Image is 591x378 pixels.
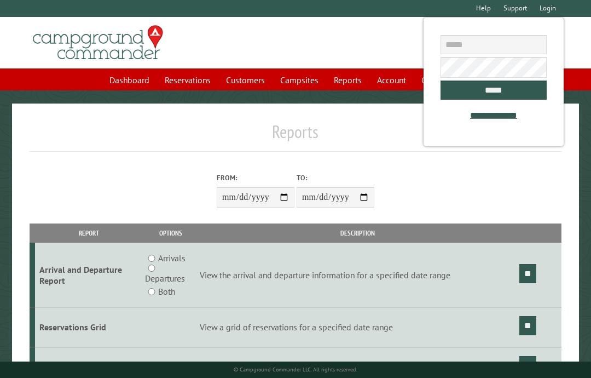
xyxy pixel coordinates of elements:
label: To: [297,173,374,183]
td: Arrival and Departure Report [35,243,143,307]
th: Description [198,224,518,243]
td: View the arrival and departure information for a specified date range [198,243,518,307]
td: Reservations Grid [35,307,143,347]
a: Communications [415,70,489,90]
a: Campsites [274,70,325,90]
th: Report [35,224,143,243]
a: Dashboard [103,70,156,90]
label: From: [217,173,294,183]
h1: Reports [30,121,561,151]
img: Campground Commander [30,21,166,64]
th: Options [143,224,198,243]
a: Account [370,70,413,90]
a: Customers [219,70,271,90]
a: Reservations [158,70,217,90]
label: Departures [145,272,185,285]
td: View a grid of reservations for a specified date range [198,307,518,347]
small: © Campground Commander LLC. All rights reserved. [234,366,357,373]
label: Arrivals [158,251,186,265]
a: Reports [327,70,368,90]
label: Both [158,285,175,298]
